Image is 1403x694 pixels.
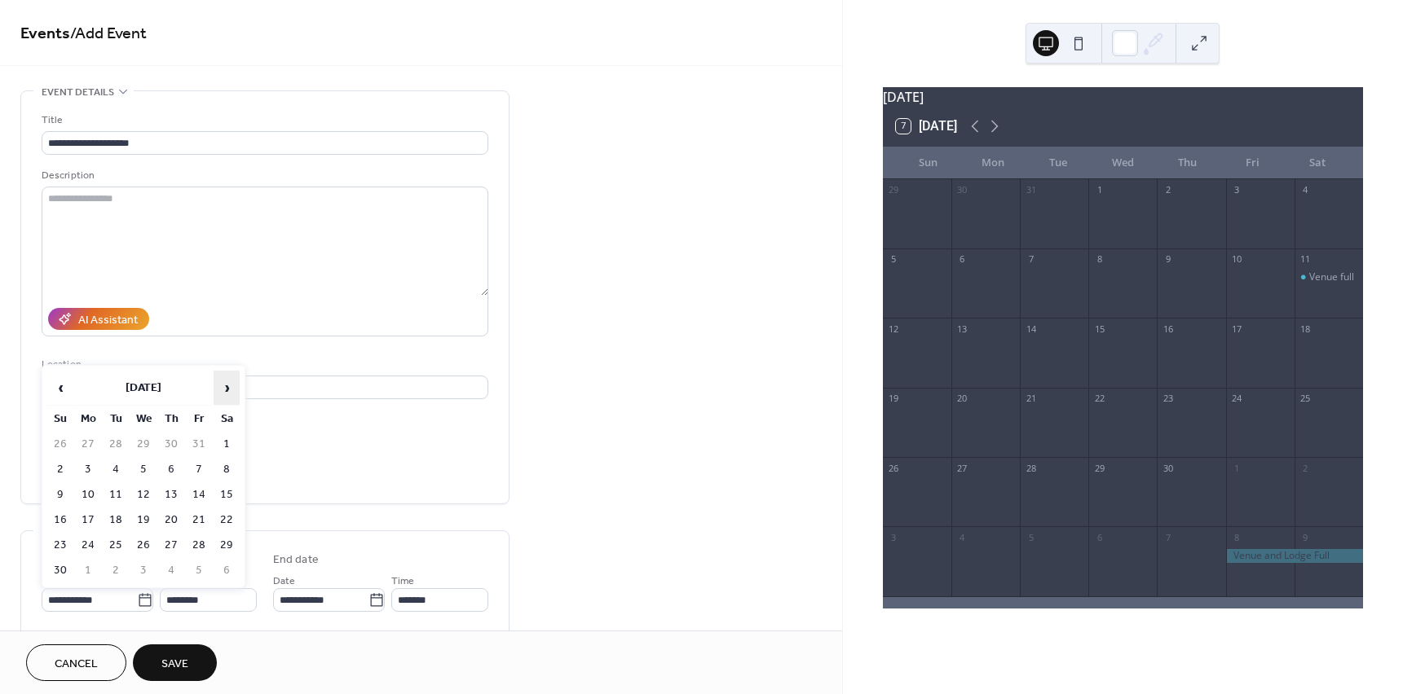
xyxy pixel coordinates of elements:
span: Time [391,573,414,590]
span: › [214,371,239,404]
div: 22 [1093,393,1105,405]
td: 30 [47,559,73,582]
div: 10 [1231,253,1243,266]
div: Sun [896,147,961,179]
div: 24 [1231,393,1243,405]
div: 9 [1299,531,1312,543]
span: Event details [42,84,114,101]
td: 17 [75,508,101,532]
th: Fr [186,407,212,431]
td: 7 [186,458,212,481]
div: 5 [888,253,900,266]
a: Events [20,18,70,50]
div: Description [42,167,485,184]
div: 4 [1299,184,1312,196]
div: 12 [888,323,900,335]
div: Venue full [1309,270,1354,284]
div: 26 [888,462,900,474]
th: Sa [214,407,240,431]
td: 23 [47,534,73,557]
div: 30 [1162,462,1174,474]
td: 28 [186,534,212,557]
td: 9 [47,483,73,507]
th: Su [47,407,73,431]
div: 5 [1025,531,1037,543]
td: 15 [214,483,240,507]
button: 7[DATE] [890,115,963,138]
td: 4 [158,559,184,582]
td: 2 [103,559,129,582]
div: 2 [1162,184,1174,196]
div: 1 [1231,462,1243,474]
div: 30 [956,184,968,196]
td: 16 [47,508,73,532]
div: 21 [1025,393,1037,405]
th: We [130,407,157,431]
div: 7 [1025,253,1037,266]
div: 23 [1162,393,1174,405]
span: Date [273,573,295,590]
td: 12 [130,483,157,507]
td: 1 [214,433,240,456]
td: 6 [214,559,240,582]
div: Thu [1155,147,1220,179]
div: 16 [1162,323,1174,335]
div: Venue full [1295,270,1363,284]
td: 11 [103,483,129,507]
div: 9 [1162,253,1174,266]
td: 26 [130,534,157,557]
div: 13 [956,323,968,335]
div: 8 [1231,531,1243,543]
td: 1 [75,559,101,582]
td: 19 [130,508,157,532]
div: 25 [1299,393,1312,405]
td: 8 [214,458,240,481]
div: Tue [1026,147,1091,179]
button: Cancel [26,644,126,681]
td: 24 [75,534,101,557]
th: Th [158,407,184,431]
div: 8 [1093,253,1105,266]
div: [DATE] [883,87,1363,107]
td: 5 [186,559,212,582]
td: 18 [103,508,129,532]
td: 29 [214,534,240,557]
div: 18 [1299,323,1312,335]
td: 6 [158,458,184,481]
td: 28 [103,433,129,456]
td: 5 [130,458,157,481]
td: 27 [75,433,101,456]
div: 6 [956,253,968,266]
span: ‹ [48,371,73,404]
td: 27 [158,534,184,557]
div: Title [42,112,485,129]
div: Location [42,356,485,373]
div: AI Assistant [78,312,138,329]
div: 31 [1025,184,1037,196]
button: AI Assistant [48,308,149,330]
div: 19 [888,393,900,405]
div: 20 [956,393,968,405]
div: Venue and Lodge Full [1226,549,1363,563]
div: 4 [956,531,968,543]
td: 13 [158,483,184,507]
td: 3 [75,458,101,481]
div: 7 [1162,531,1174,543]
div: 1 [1093,184,1105,196]
div: 6 [1093,531,1105,543]
td: 26 [47,433,73,456]
span: / Add Event [70,18,147,50]
td: 20 [158,508,184,532]
span: Cancel [55,656,98,673]
div: Wed [1090,147,1155,179]
th: [DATE] [75,371,212,406]
div: End date [273,551,319,569]
td: 14 [186,483,212,507]
td: 10 [75,483,101,507]
div: 3 [1231,184,1243,196]
div: 3 [888,531,900,543]
div: 11 [1299,253,1312,266]
th: Mo [75,407,101,431]
div: Fri [1220,147,1286,179]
